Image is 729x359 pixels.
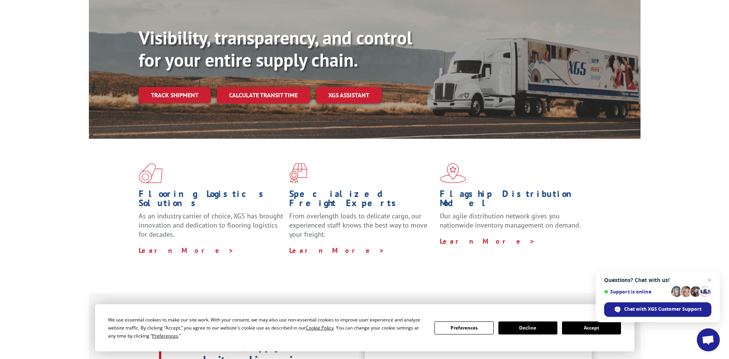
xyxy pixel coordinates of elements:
h1: Flagship Distribution Model [440,189,585,211]
p: From overlength loads to delicate cargo, our experienced staff knows the best way to move your fr... [289,211,434,246]
a: Learn More > [139,246,234,255]
div: Open chat [697,328,720,351]
span: Questions? Chat with us! [604,277,711,283]
div: Cookie Consent Prompt [95,304,634,351]
span: Close chat [705,275,714,285]
a: Learn More > [440,237,535,246]
span: Cookie Policy [306,325,334,331]
h1: Specialized Freight Experts [289,189,434,211]
button: Preferences [434,321,493,334]
img: xgs-icon-flagship-distribution-model-red [440,163,466,183]
a: Calculate transit time [217,87,310,103]
a: Learn More > [289,246,385,255]
a: XGS ASSISTANT [316,87,382,103]
div: We use essential cookies to make our site work. With your consent, we may also use non-essential ... [108,316,425,340]
a: Track shipment [139,87,211,103]
div: Chat with XGS Customer Support [604,302,711,317]
span: Preferences [152,333,178,339]
img: xgs-icon-total-supply-chain-intelligence-red [139,163,162,183]
button: Decline [498,321,557,334]
h1: Flooring Logistics Solutions [139,189,283,211]
b: Visibility, transparency, and control for your entire supply chain. [139,26,412,72]
img: xgs-icon-focused-on-flooring-red [289,163,307,183]
span: Our agile distribution network gives you nationwide inventory management on demand. [440,211,581,229]
button: Accept [562,321,621,334]
span: As an industry carrier of choice, XGS has brought innovation and dedication to flooring logistics... [139,211,283,239]
span: Chat with XGS Customer Support [624,306,701,313]
span: Support is online [604,289,668,295]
